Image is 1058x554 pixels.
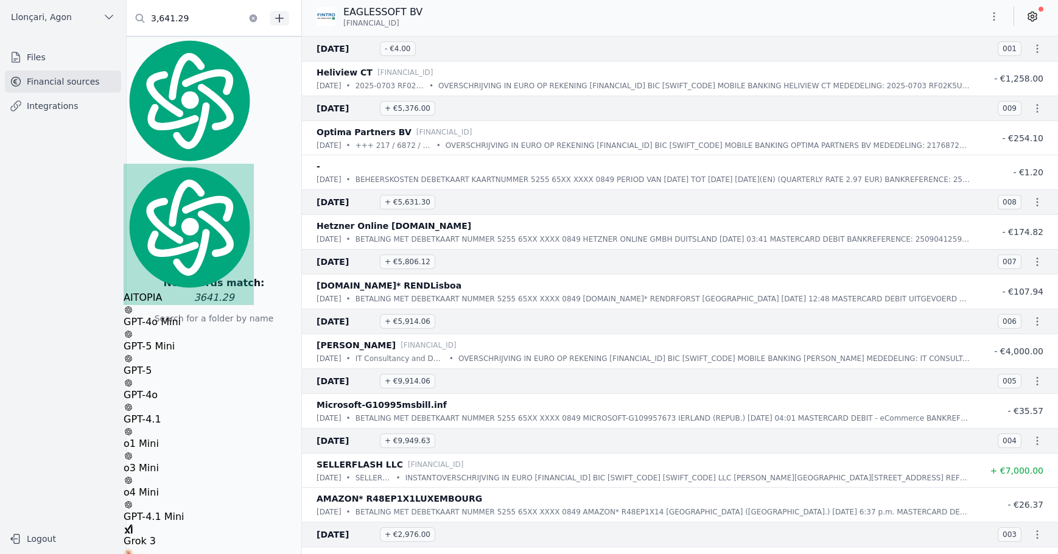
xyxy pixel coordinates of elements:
font: Logout [27,534,56,544]
font: + €9,949.63 [385,437,430,445]
a: Files [5,46,121,68]
font: [DOMAIN_NAME]* RENDLisboa [317,281,461,290]
font: Hetzner Online [DOMAIN_NAME] [317,221,471,231]
button: Llonçari, Agon [5,7,121,27]
font: • [346,354,351,363]
font: + €9,914.06 [385,377,430,385]
img: gpt-black.svg [124,378,133,388]
div: GPT-4o Mini [124,305,254,329]
img: gpt-black.svg [124,329,133,339]
font: - €4,000.00 [994,346,1043,356]
font: - €26.37 [1008,500,1044,510]
font: SELLERFLASH LLC [356,474,422,482]
font: • [436,141,441,150]
div: o3 Mini [124,451,254,475]
font: 009 [1003,104,1017,113]
font: [DATE] [317,103,349,113]
font: - [317,161,320,171]
div: GPT-4.1 [124,402,254,427]
font: [DATE] [317,376,349,386]
font: - €4.00 [385,44,411,53]
font: [FINANCIAL_ID] [408,460,464,469]
font: 005 [1003,377,1017,385]
font: + €5,631.30 [385,198,430,206]
font: [DATE] [317,175,342,184]
img: logo.svg [124,164,254,290]
font: • [346,82,351,90]
div: GPT-5 Mini [124,329,254,354]
font: - €174.82 [1003,227,1043,237]
font: • [346,235,351,244]
div: GPT-4o [124,378,254,402]
div: o4 Mini [124,475,254,500]
font: - €35.57 [1008,406,1044,416]
font: 003 [1003,530,1017,539]
font: [DATE] [317,436,349,446]
button: Logout [5,529,121,549]
font: Llonçari, Agon [11,12,72,22]
font: [DATE] [317,354,342,363]
font: [FINANCIAL_ID] [401,341,457,349]
a: Integrations [5,95,121,117]
font: + €7,000.00 [990,466,1043,475]
font: • [346,141,351,150]
font: EAGLESSOFT BV [343,6,422,18]
a: Financial sources [5,71,121,93]
font: 008 [1003,198,1017,206]
font: [DATE] [317,44,349,54]
font: Optima Partners BV [317,127,412,137]
font: [DATE] [317,474,342,482]
font: [DATE] [317,530,349,539]
font: + €5,914.06 [385,317,430,326]
font: • [429,82,433,90]
div: AITOPIA [124,164,254,305]
font: Integrations [27,101,78,111]
img: gpt-black.svg [124,402,133,412]
font: [DATE] [317,235,342,244]
input: Filter by folder... [127,7,265,29]
font: [DATE] [317,257,349,267]
font: SELLERFLASH LLC [317,460,403,469]
font: • [346,414,351,423]
font: 004 [1003,437,1017,445]
div: o1 Mini [124,427,254,451]
font: IT Consultancy and Development Services [356,354,510,363]
font: - €254.10 [1003,133,1043,143]
img: FINTRO_BE_BUSINESS_GEBABEBB.png [317,7,336,26]
font: [FINANCIAL_ID] [416,128,472,136]
font: 007 [1003,258,1017,266]
font: • [346,175,351,184]
font: [DATE] [317,141,342,150]
font: • [396,474,401,482]
div: GPT-4.1 Mini [124,500,254,524]
img: gpt-black.svg [124,451,133,461]
font: + €5,376.00 [385,104,430,113]
div: Grok 3 [124,524,254,549]
font: + €5,806.12 [385,258,430,266]
font: • [346,295,351,303]
font: + €2,976.00 [385,530,430,539]
font: +++ 217 / 6872 / 70866 +++ [356,141,467,150]
img: logo.svg [124,37,254,164]
div: GPT-5 [124,354,254,378]
img: gpt-black.svg [124,475,133,485]
font: [PERSON_NAME] [317,340,396,350]
font: 006 [1003,317,1017,326]
font: - €1.20 [1013,167,1043,177]
font: [DATE] [317,295,342,303]
font: AMAZON* R48EP1X1LUXEMBOURG [317,494,482,503]
font: Financial sources [27,77,100,86]
img: gpt-black.svg [124,500,133,510]
font: 2025-0703 RF02K5UEXVHQ [356,82,457,90]
font: - €1,258.00 [994,74,1043,83]
font: Heliview CT [317,68,373,77]
font: - €107.94 [1003,287,1043,296]
font: • [346,474,351,482]
font: [DATE] [317,317,349,326]
font: Microsoft-G10995msbill.inf [317,400,447,410]
img: gpt-black.svg [124,427,133,437]
font: [FINANCIAL_ID] [377,68,433,77]
font: • [346,508,351,516]
font: Files [27,52,46,62]
img: gpt-black.svg [124,354,133,363]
